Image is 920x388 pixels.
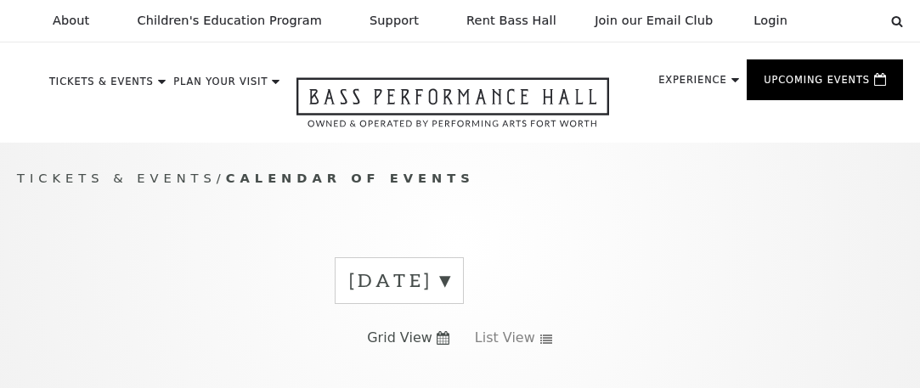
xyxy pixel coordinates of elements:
p: Upcoming Events [764,76,870,94]
p: Experience [658,76,726,94]
p: Support [370,14,419,28]
span: List View [475,329,535,347]
p: / [17,168,903,189]
span: Calendar of Events [226,171,475,185]
p: Tickets & Events [49,77,154,96]
select: Select: [815,13,875,29]
p: Rent Bass Hall [466,14,556,28]
p: About [53,14,89,28]
span: Tickets & Events [17,171,217,185]
span: Grid View [367,329,432,347]
label: [DATE] [349,267,449,294]
p: Children's Education Program [137,14,322,28]
p: Plan Your Visit [173,77,268,96]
